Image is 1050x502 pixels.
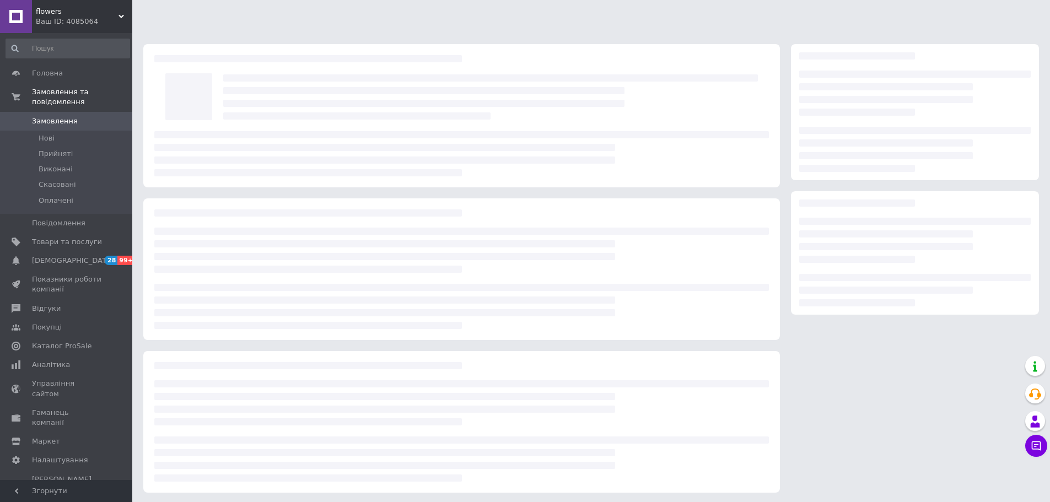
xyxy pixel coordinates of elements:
[36,7,119,17] span: flowers
[39,164,73,174] span: Виконані
[32,274,102,294] span: Показники роботи компанії
[32,360,70,370] span: Аналітика
[32,256,114,266] span: [DEMOGRAPHIC_DATA]
[32,116,78,126] span: Замовлення
[32,237,102,247] span: Товари та послуги
[32,455,88,465] span: Налаштування
[32,436,60,446] span: Маркет
[39,133,55,143] span: Нові
[32,408,102,428] span: Гаманець компанії
[32,341,91,351] span: Каталог ProSale
[39,196,73,206] span: Оплачені
[32,304,61,314] span: Відгуки
[32,87,132,107] span: Замовлення та повідомлення
[39,180,76,190] span: Скасовані
[6,39,130,58] input: Пошук
[117,256,136,265] span: 99+
[36,17,132,26] div: Ваш ID: 4085064
[105,256,117,265] span: 28
[32,322,62,332] span: Покупці
[32,379,102,398] span: Управління сайтом
[1025,435,1047,457] button: Чат з покупцем
[32,218,85,228] span: Повідомлення
[39,149,73,159] span: Прийняті
[32,68,63,78] span: Головна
